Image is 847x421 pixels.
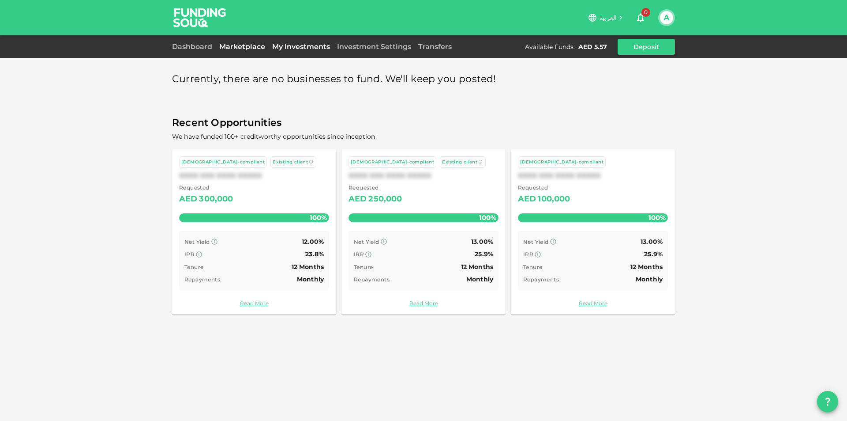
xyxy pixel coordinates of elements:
[307,211,329,224] span: 100%
[349,192,367,206] div: AED
[523,276,559,283] span: Repayments
[471,238,493,246] span: 13.00%
[477,211,498,224] span: 100%
[636,275,663,283] span: Monthly
[172,42,216,51] a: Dashboard
[518,183,570,192] span: Requested
[179,183,233,192] span: Requested
[817,391,838,412] button: question
[660,11,673,24] button: A
[351,159,434,166] div: [DEMOGRAPHIC_DATA]-compliant
[172,114,675,132] span: Recent Opportunities
[523,239,549,245] span: Net Yield
[184,239,210,245] span: Net Yield
[354,264,373,270] span: Tenure
[518,192,536,206] div: AED
[368,192,402,206] div: 250,000
[525,42,575,51] div: Available Funds :
[461,263,493,271] span: 12 Months
[184,264,203,270] span: Tenure
[216,42,269,51] a: Marketplace
[269,42,334,51] a: My Investments
[349,299,498,307] a: Read More
[297,275,324,283] span: Monthly
[538,192,570,206] div: 100,000
[273,159,308,165] span: Existing client
[349,171,498,180] div: XXXX XXX XXXX XXXXX
[520,159,603,166] div: [DEMOGRAPHIC_DATA]-compliant
[179,192,197,206] div: AED
[475,250,493,258] span: 25.9%
[523,264,542,270] span: Tenure
[599,14,617,22] span: العربية
[349,183,402,192] span: Requested
[179,171,329,180] div: XXXX XXX XXXX XXXXX
[184,251,195,258] span: IRR
[305,250,324,258] span: 23.8%
[354,251,364,258] span: IRR
[442,159,477,165] span: Existing client
[199,192,233,206] div: 300,000
[334,42,415,51] a: Investment Settings
[630,263,663,271] span: 12 Months
[523,251,533,258] span: IRR
[341,149,506,315] a: [DEMOGRAPHIC_DATA]-compliant Existing clientXXXX XXX XXXX XXXXX Requested AED250,000100% Net Yiel...
[181,159,265,166] div: [DEMOGRAPHIC_DATA]-compliant
[172,71,496,88] span: Currently, there are no businesses to fund. We'll keep you posted!
[632,9,649,27] button: 0
[644,250,663,258] span: 25.9%
[292,263,324,271] span: 12 Months
[518,299,668,307] a: Read More
[184,276,220,283] span: Repayments
[354,276,390,283] span: Repayments
[415,42,455,51] a: Transfers
[641,8,650,17] span: 0
[466,275,493,283] span: Monthly
[302,238,324,246] span: 12.00%
[354,239,379,245] span: Net Yield
[646,211,668,224] span: 100%
[578,42,607,51] div: AED 5.57
[172,133,375,140] span: We have funded 100+ creditworthy opportunities since inception
[641,238,663,246] span: 13.00%
[518,171,668,180] div: XXXX XXX XXXX XXXXX
[618,39,675,55] button: Deposit
[179,299,329,307] a: Read More
[511,149,675,315] a: [DEMOGRAPHIC_DATA]-compliantXXXX XXX XXXX XXXXX Requested AED100,000100% Net Yield 13.00% IRR 25....
[172,149,336,315] a: [DEMOGRAPHIC_DATA]-compliant Existing clientXXXX XXX XXXX XXXXX Requested AED300,000100% Net Yiel...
